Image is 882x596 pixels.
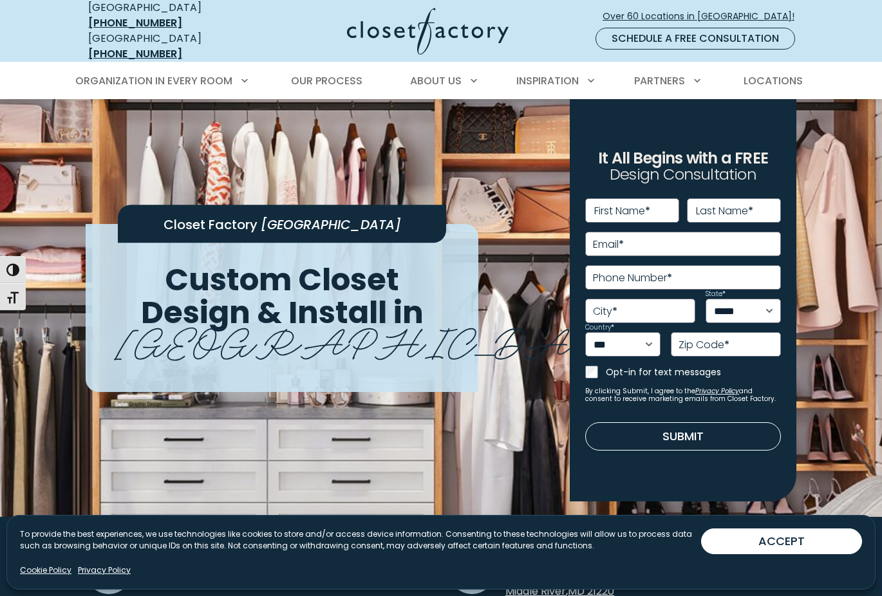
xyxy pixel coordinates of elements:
[88,15,182,30] a: [PHONE_NUMBER]
[585,324,614,331] label: Country
[20,528,701,552] p: To provide the best experiences, we use technologies like cookies to store and/or access device i...
[696,206,753,216] label: Last Name
[593,306,617,317] label: City
[291,73,362,88] span: Our Process
[602,5,805,28] a: Over 60 Locations in [GEOGRAPHIC_DATA]!
[347,8,509,55] img: Closet Factory Logo
[66,63,816,99] nav: Primary Menu
[593,273,672,283] label: Phone Number
[634,73,685,88] span: Partners
[78,564,131,576] a: Privacy Policy
[594,206,650,216] label: First Name
[88,46,182,61] a: [PHONE_NUMBER]
[88,31,246,62] div: [GEOGRAPHIC_DATA]
[410,73,462,88] span: About Us
[596,28,795,50] a: Schedule a Free Consultation
[75,73,232,88] span: Organization in Every Room
[261,216,401,234] span: [GEOGRAPHIC_DATA]
[744,73,803,88] span: Locations
[610,164,756,185] span: Design Consultation
[695,386,739,396] a: Privacy Policy
[141,258,424,334] span: Custom Closet Design & Install in
[603,10,805,23] span: Over 60 Locations in [GEOGRAPHIC_DATA]!
[585,387,781,403] small: By clicking Submit, I agree to the and consent to receive marketing emails from Closet Factory.
[20,564,71,576] a: Cookie Policy
[585,422,781,451] button: Submit
[115,310,666,368] span: [GEOGRAPHIC_DATA]
[701,528,862,554] button: ACCEPT
[593,239,624,250] label: Email
[598,147,768,169] span: It All Begins with a FREE
[706,291,726,297] label: State
[679,340,729,350] label: Zip Code
[606,366,781,378] label: Opt-in for text messages
[164,216,258,234] span: Closet Factory
[516,73,579,88] span: Inspiration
